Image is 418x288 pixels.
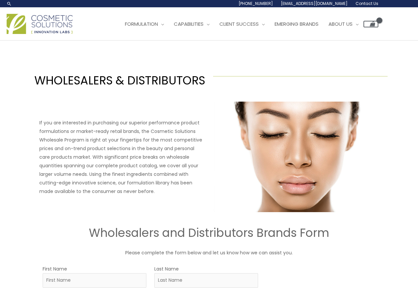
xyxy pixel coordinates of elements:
[43,273,146,288] input: First Name
[120,14,169,34] a: Formulation
[270,14,323,34] a: Emerging Brands
[328,20,353,27] span: About Us
[7,1,12,6] a: Search icon link
[154,273,258,288] input: Last Name
[30,72,205,88] h1: WHOLESALERS & DISTRIBUTORS
[7,14,73,34] img: Cosmetic Solutions Logo
[174,20,204,27] span: Capabilities
[213,102,379,212] img: Wholesale Customer Type Image
[125,20,158,27] span: Formulation
[219,20,259,27] span: Client Success
[239,1,273,6] span: [PHONE_NUMBER]
[214,14,270,34] a: Client Success
[11,248,407,257] p: Please complete the form below and let us know how we can assist you.
[363,21,378,27] a: View Shopping Cart, empty
[356,1,378,6] span: Contact Us
[169,14,214,34] a: Capabilities
[11,225,407,240] h2: Wholesalers and Distributors Brands Form
[154,265,179,273] label: Last Name
[281,1,348,6] span: [EMAIL_ADDRESS][DOMAIN_NAME]
[39,118,205,196] p: If you are interested in purchasing our superior performance product formulations or market-ready...
[275,20,319,27] span: Emerging Brands
[115,14,378,34] nav: Site Navigation
[323,14,363,34] a: About Us
[43,265,67,273] label: First Name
